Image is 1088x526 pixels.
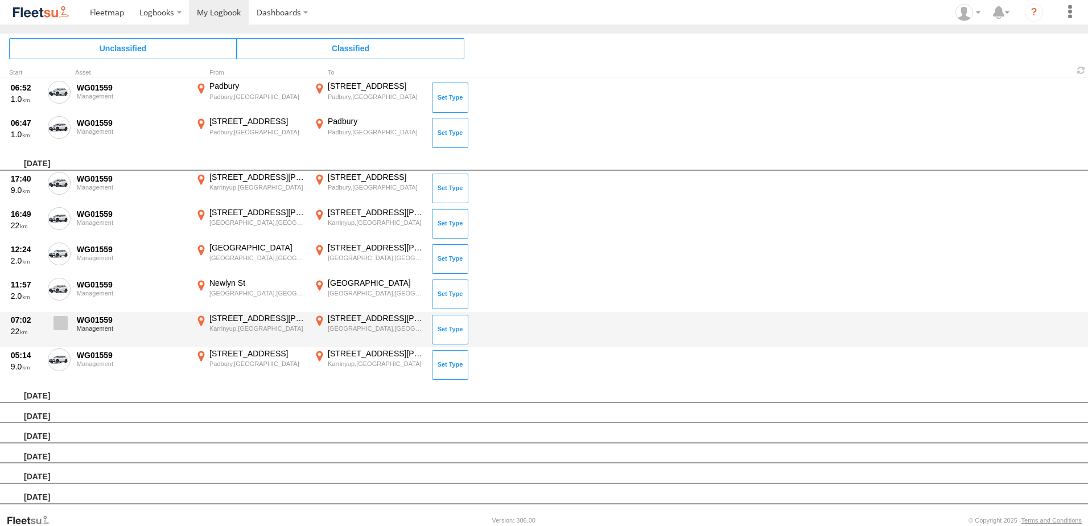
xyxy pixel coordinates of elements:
[75,70,189,76] div: Asset
[328,313,424,323] div: [STREET_ADDRESS][PERSON_NAME]
[312,348,426,381] label: Click to View Event Location
[312,313,426,346] label: Click to View Event Location
[77,128,187,135] div: Management
[328,81,424,91] div: [STREET_ADDRESS]
[11,185,42,195] div: 9.0
[492,517,535,524] div: Version: 306.00
[11,315,42,325] div: 07:02
[77,244,187,254] div: WG01559
[11,256,42,266] div: 2.0
[11,83,42,93] div: 06:52
[328,116,424,126] div: Padbury
[193,116,307,149] label: Click to View Event Location
[11,220,42,231] div: 22
[237,38,464,59] span: Click to view Classified Trips
[209,172,306,182] div: [STREET_ADDRESS][PERSON_NAME]
[209,207,306,217] div: [STREET_ADDRESS][PERSON_NAME]
[209,116,306,126] div: [STREET_ADDRESS]
[9,70,43,76] div: Click to Sort
[432,350,468,380] button: Click to Set
[209,219,306,227] div: [GEOGRAPHIC_DATA],[GEOGRAPHIC_DATA]
[9,38,237,59] span: Click to view Unclassified Trips
[209,278,306,288] div: Newlyn St
[11,94,42,104] div: 1.0
[209,254,306,262] div: [GEOGRAPHIC_DATA],[GEOGRAPHIC_DATA]
[969,517,1082,524] div: © Copyright 2025 -
[11,326,42,336] div: 22
[1074,65,1088,76] span: Refresh
[77,219,187,226] div: Management
[209,128,306,136] div: Padbury,[GEOGRAPHIC_DATA]
[312,278,426,311] label: Click to View Event Location
[77,83,187,93] div: WG01559
[11,174,42,184] div: 17:40
[77,290,187,297] div: Management
[328,324,424,332] div: [GEOGRAPHIC_DATA],[GEOGRAPHIC_DATA]
[77,280,187,290] div: WG01559
[77,350,187,360] div: WG01559
[312,207,426,240] label: Click to View Event Location
[432,315,468,344] button: Click to Set
[328,207,424,217] div: [STREET_ADDRESS][PERSON_NAME]
[77,118,187,128] div: WG01559
[193,348,307,381] label: Click to View Event Location
[11,244,42,254] div: 12:24
[193,278,307,311] label: Click to View Event Location
[328,219,424,227] div: Karrinyup,[GEOGRAPHIC_DATA]
[11,118,42,128] div: 06:47
[209,81,306,91] div: Padbury
[432,280,468,309] button: Click to Set
[11,291,42,301] div: 2.0
[209,93,306,101] div: Padbury,[GEOGRAPHIC_DATA]
[328,183,424,191] div: Padbury,[GEOGRAPHIC_DATA]
[312,243,426,276] label: Click to View Event Location
[209,324,306,332] div: Karrinyup,[GEOGRAPHIC_DATA]
[209,360,306,368] div: Padbury,[GEOGRAPHIC_DATA]
[432,244,468,274] button: Click to Set
[11,361,42,372] div: 9.0
[6,515,59,526] a: Visit our Website
[328,254,424,262] div: [GEOGRAPHIC_DATA],[GEOGRAPHIC_DATA]
[77,93,187,100] div: Management
[1021,517,1082,524] a: Terms and Conditions
[312,116,426,149] label: Click to View Event Location
[193,243,307,276] label: Click to View Event Location
[432,209,468,239] button: Click to Set
[328,278,424,288] div: [GEOGRAPHIC_DATA]
[328,348,424,359] div: [STREET_ADDRESS][PERSON_NAME]
[77,325,187,332] div: Management
[77,209,187,219] div: WG01559
[77,254,187,261] div: Management
[77,315,187,325] div: WG01559
[77,174,187,184] div: WG01559
[328,360,424,368] div: Karrinyup,[GEOGRAPHIC_DATA]
[193,313,307,346] label: Click to View Event Location
[193,81,307,114] label: Click to View Event Location
[209,348,306,359] div: [STREET_ADDRESS]
[11,350,42,360] div: 05:14
[951,4,984,21] div: Emma Moebius
[432,118,468,147] button: Click to Set
[209,183,306,191] div: Karrinyup,[GEOGRAPHIC_DATA]
[312,172,426,205] label: Click to View Event Location
[77,360,187,367] div: Management
[312,70,426,76] div: To
[209,243,306,253] div: [GEOGRAPHIC_DATA]
[11,129,42,139] div: 1.0
[193,207,307,240] label: Click to View Event Location
[328,289,424,297] div: [GEOGRAPHIC_DATA],[GEOGRAPHIC_DATA]
[328,243,424,253] div: [STREET_ADDRESS][PERSON_NAME]
[312,81,426,114] label: Click to View Event Location
[1025,3,1043,22] i: ?
[11,209,42,219] div: 16:49
[193,172,307,205] label: Click to View Event Location
[11,5,71,20] img: fleetsu-logo-horizontal.svg
[432,174,468,203] button: Click to Set
[11,280,42,290] div: 11:57
[193,70,307,76] div: From
[77,184,187,191] div: Management
[432,83,468,112] button: Click to Set
[328,172,424,182] div: [STREET_ADDRESS]
[328,128,424,136] div: Padbury,[GEOGRAPHIC_DATA]
[209,289,306,297] div: [GEOGRAPHIC_DATA],[GEOGRAPHIC_DATA]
